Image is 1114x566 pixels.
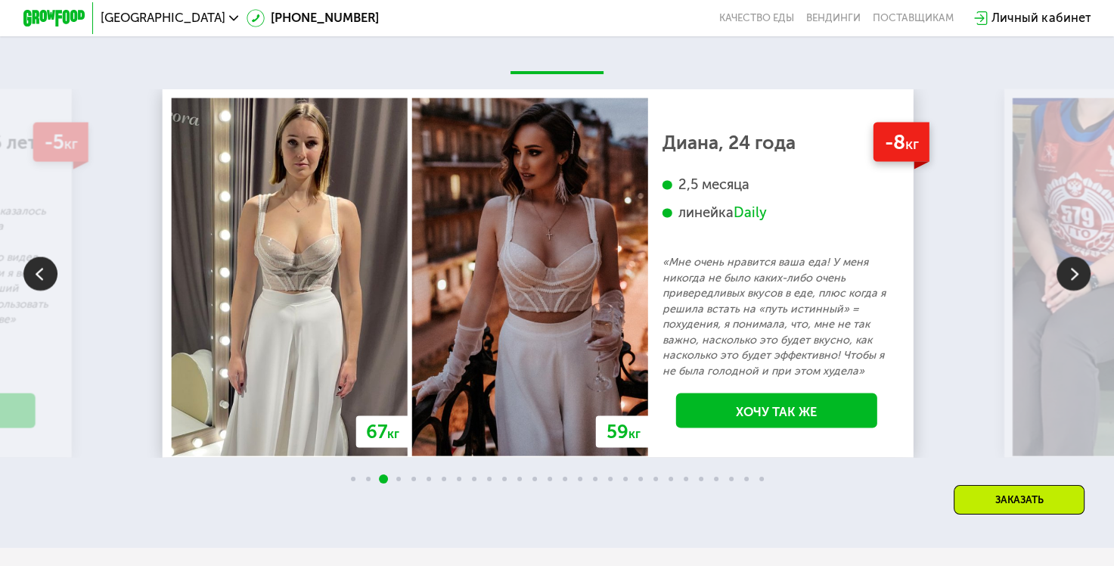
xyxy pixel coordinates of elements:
span: кг [387,427,399,441]
div: -8 [874,123,929,162]
div: 59 [596,416,650,449]
a: Хочу так же [675,393,877,428]
div: линейка [663,204,890,222]
div: Заказать [954,485,1085,515]
span: кг [628,427,640,441]
div: 67 [356,416,410,449]
a: [PHONE_NUMBER] [247,9,380,28]
span: кг [64,135,77,153]
div: Личный кабинет [991,9,1091,28]
div: Daily [734,204,767,222]
img: Slide left [23,257,57,291]
p: «Мне очень нравится ваша еда! У меня никогда не было каких-либо очень привередливых вкусов в еде,... [663,255,890,379]
div: 2,5 месяца [663,176,890,194]
span: [GEOGRAPHIC_DATA] [101,12,225,24]
div: -5 [33,123,88,162]
div: Диана, 24 года [663,135,890,151]
span: кг [905,135,918,153]
a: Вендинги [806,12,861,24]
div: поставщикам [873,12,954,24]
img: Slide right [1057,257,1091,291]
a: Качество еды [719,12,794,24]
